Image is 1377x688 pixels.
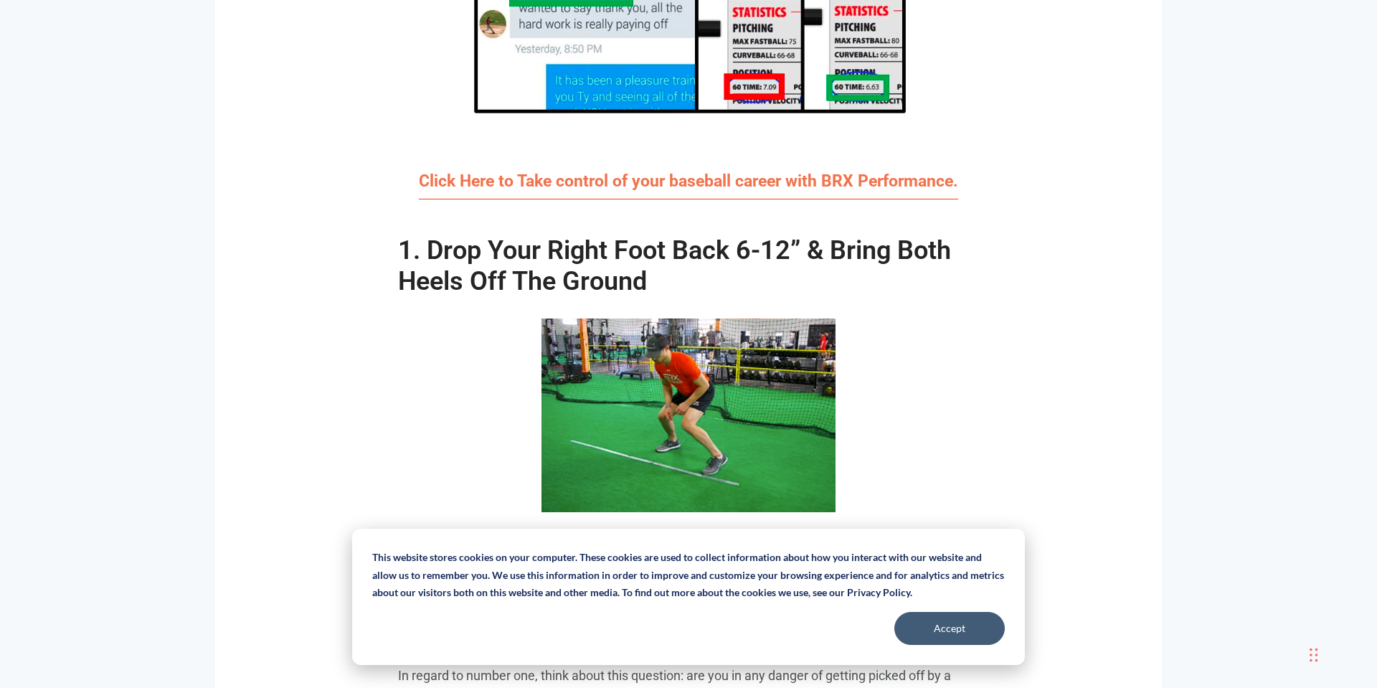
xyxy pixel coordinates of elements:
img: Drop your right foot back 6-12 inches-1 [541,319,836,512]
div: Cookie banner [352,529,1025,665]
button: Accept [894,612,1005,645]
span: 1. Drop Your Right Foot Back 6-12” & Bring Both Heels Off The Ground [398,235,951,296]
p: This website stores cookies on your computer. These cookies are used to collect information about... [372,549,1005,602]
a: Click Here to Take control of your baseball career with BRX Performance. [419,171,958,199]
div: Drag [1310,633,1318,677]
iframe: Chat Widget [1172,533,1377,688]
